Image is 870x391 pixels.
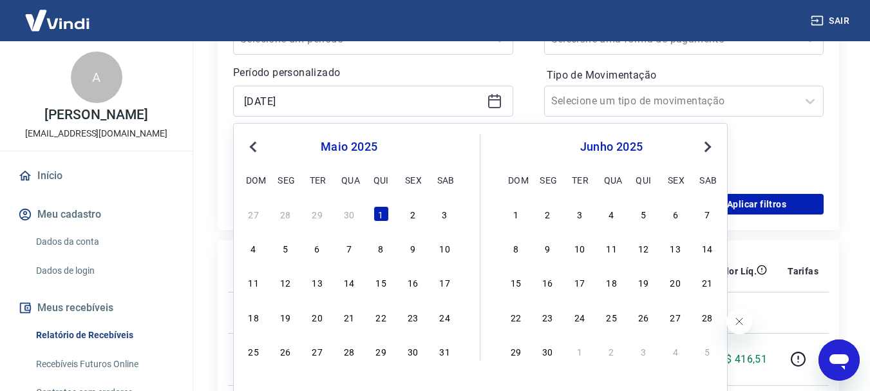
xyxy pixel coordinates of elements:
a: Recebíveis Futuros Online [31,351,177,377]
div: Choose sexta-feira, 20 de junho de 2025 [668,274,683,290]
a: Início [15,162,177,190]
div: Choose domingo, 18 de maio de 2025 [246,309,261,325]
div: qua [604,172,619,187]
div: Choose segunda-feira, 12 de maio de 2025 [278,274,293,290]
div: sex [668,172,683,187]
iframe: Botão para abrir a janela de mensagens [818,339,860,381]
div: Choose sexta-feira, 6 de junho de 2025 [668,206,683,222]
input: Data inicial [244,91,482,111]
div: Choose quarta-feira, 14 de maio de 2025 [341,274,357,290]
div: Choose terça-feira, 27 de maio de 2025 [310,343,325,359]
div: Choose terça-feira, 29 de abril de 2025 [310,206,325,222]
div: Choose segunda-feira, 30 de junho de 2025 [540,343,555,359]
div: Choose segunda-feira, 5 de maio de 2025 [278,240,293,256]
div: Choose quarta-feira, 2 de julho de 2025 [604,343,619,359]
div: A [71,52,122,103]
p: [PERSON_NAME] [44,108,147,122]
div: Choose segunda-feira, 2 de junho de 2025 [540,206,555,222]
div: Choose quarta-feira, 21 de maio de 2025 [341,309,357,325]
div: Choose domingo, 25 de maio de 2025 [246,343,261,359]
div: Choose quinta-feira, 1 de maio de 2025 [374,206,389,222]
div: Choose quarta-feira, 25 de junho de 2025 [604,309,619,325]
button: Meus recebíveis [15,294,177,322]
div: Choose sexta-feira, 9 de maio de 2025 [405,240,421,256]
button: Next Month [700,139,715,155]
div: junho 2025 [506,139,717,155]
a: Dados de login [31,258,177,284]
div: Choose sexta-feira, 13 de junho de 2025 [668,240,683,256]
div: Choose sexta-feira, 4 de julho de 2025 [668,343,683,359]
button: Aplicar filtros [690,194,824,215]
div: Choose domingo, 29 de junho de 2025 [508,343,524,359]
div: Choose quarta-feira, 7 de maio de 2025 [341,240,357,256]
div: Choose domingo, 4 de maio de 2025 [246,240,261,256]
div: Choose quinta-feira, 19 de junho de 2025 [636,274,651,290]
p: Tarifas [788,265,818,278]
iframe: Fechar mensagem [726,309,752,334]
div: qui [636,172,651,187]
div: Choose terça-feira, 17 de junho de 2025 [572,274,587,290]
div: Choose sábado, 21 de junho de 2025 [699,274,715,290]
div: Choose segunda-feira, 26 de maio de 2025 [278,343,293,359]
div: Choose sábado, 17 de maio de 2025 [437,274,453,290]
span: Olá! Precisa de ajuda? [8,9,108,19]
div: Choose segunda-feira, 23 de junho de 2025 [540,309,555,325]
div: Choose sexta-feira, 23 de maio de 2025 [405,309,421,325]
div: Choose terça-feira, 24 de junho de 2025 [572,309,587,325]
div: Choose quarta-feira, 18 de junho de 2025 [604,274,619,290]
div: Choose sexta-feira, 30 de maio de 2025 [405,343,421,359]
div: seg [540,172,555,187]
div: Choose terça-feira, 10 de junho de 2025 [572,240,587,256]
div: Choose sábado, 10 de maio de 2025 [437,240,453,256]
button: Previous Month [245,139,261,155]
p: Período personalizado [233,65,513,81]
div: Choose quarta-feira, 11 de junho de 2025 [604,240,619,256]
div: Choose terça-feira, 20 de maio de 2025 [310,309,325,325]
div: Choose quinta-feira, 3 de julho de 2025 [636,343,651,359]
div: Choose domingo, 1 de junho de 2025 [508,206,524,222]
div: Choose domingo, 11 de maio de 2025 [246,274,261,290]
div: month 2025-05 [244,204,454,360]
div: seg [278,172,293,187]
div: Choose quinta-feira, 22 de maio de 2025 [374,309,389,325]
a: Relatório de Recebíveis [31,322,177,348]
div: Choose domingo, 8 de junho de 2025 [508,240,524,256]
button: Meu cadastro [15,200,177,229]
div: ter [310,172,325,187]
div: Choose sábado, 7 de junho de 2025 [699,206,715,222]
div: Choose domingo, 22 de junho de 2025 [508,309,524,325]
div: qua [341,172,357,187]
div: sex [405,172,421,187]
div: Choose quinta-feira, 26 de junho de 2025 [636,309,651,325]
div: Choose sexta-feira, 27 de junho de 2025 [668,309,683,325]
div: Choose segunda-feira, 16 de junho de 2025 [540,274,555,290]
div: Choose segunda-feira, 28 de abril de 2025 [278,206,293,222]
div: sab [699,172,715,187]
a: Dados da conta [31,229,177,255]
div: sab [437,172,453,187]
div: Choose sábado, 14 de junho de 2025 [699,240,715,256]
div: Choose domingo, 15 de junho de 2025 [508,274,524,290]
div: Choose quinta-feira, 15 de maio de 2025 [374,274,389,290]
p: R$ 416,51 [719,352,768,367]
div: dom [508,172,524,187]
div: Choose segunda-feira, 9 de junho de 2025 [540,240,555,256]
div: Choose sábado, 3 de maio de 2025 [437,206,453,222]
div: Choose segunda-feira, 19 de maio de 2025 [278,309,293,325]
div: Choose terça-feira, 13 de maio de 2025 [310,274,325,290]
div: Choose sexta-feira, 16 de maio de 2025 [405,274,421,290]
div: Choose sábado, 31 de maio de 2025 [437,343,453,359]
div: Choose quarta-feira, 30 de abril de 2025 [341,206,357,222]
div: Choose sexta-feira, 2 de maio de 2025 [405,206,421,222]
div: Choose sábado, 28 de junho de 2025 [699,309,715,325]
div: maio 2025 [244,139,454,155]
button: Sair [808,9,855,33]
div: Choose terça-feira, 1 de julho de 2025 [572,343,587,359]
div: Choose quinta-feira, 8 de maio de 2025 [374,240,389,256]
label: Tipo de Movimentação [547,68,822,83]
div: Choose quarta-feira, 4 de junho de 2025 [604,206,619,222]
div: Choose quinta-feira, 29 de maio de 2025 [374,343,389,359]
p: [EMAIL_ADDRESS][DOMAIN_NAME] [25,127,167,140]
div: Choose terça-feira, 6 de maio de 2025 [310,240,325,256]
div: Choose sábado, 5 de julho de 2025 [699,343,715,359]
